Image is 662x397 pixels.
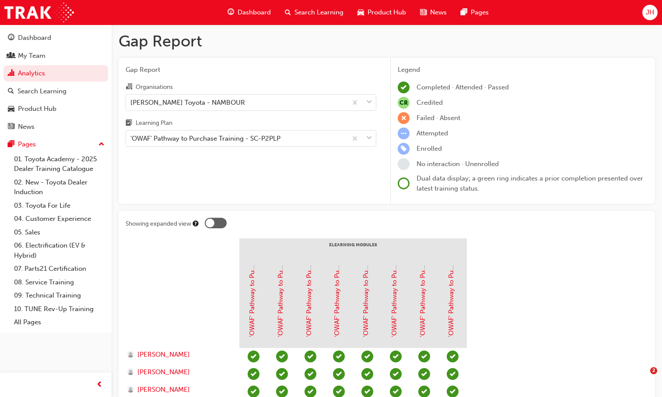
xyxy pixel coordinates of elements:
span: [PERSON_NAME] [137,367,190,377]
span: guage-icon [228,7,234,18]
a: 05. Sales [11,226,108,239]
span: chart-icon [8,70,14,78]
span: pages-icon [8,141,14,149]
div: Learning Plan [136,119,172,128]
span: learningRecordVerb_COMPLETE-icon [248,368,259,380]
div: 'OWAF' Pathway to Purchase Training - SC-P2PLP [130,134,280,144]
span: learningRecordVerb_PASS-icon [361,368,373,380]
a: 06. Electrification (EV & Hybrid) [11,239,108,262]
a: car-iconProduct Hub [350,4,413,21]
span: null-icon [398,97,410,109]
span: up-icon [98,139,105,150]
span: 2 [650,367,657,374]
div: Product Hub [18,104,56,114]
a: 10. TUNE Rev-Up Training [11,302,108,316]
span: Dashboard [238,7,271,18]
span: Dual data display; a green ring indicates a prior completion presented over latest training status. [417,174,643,192]
div: eLearning Modules [239,238,467,260]
span: [PERSON_NAME] [137,385,190,395]
span: Search Learning [294,7,343,18]
span: learningRecordVerb_PASS-icon [447,351,459,362]
span: Credited [417,99,443,106]
span: learningRecordVerb_PASS-icon [276,368,288,380]
button: Pages [4,136,108,152]
span: down-icon [366,97,372,108]
a: search-iconSearch Learning [278,4,350,21]
span: Pages [471,7,489,18]
a: news-iconNews [413,4,454,21]
span: learningRecordVerb_PASS-icon [333,351,345,362]
a: 03. Toyota For Life [11,199,108,213]
a: 09. Technical Training [11,289,108,302]
a: 04. Customer Experience [11,212,108,226]
a: 07. Parts21 Certification [11,262,108,276]
div: Pages [18,139,36,149]
a: 01. Toyota Academy - 2025 Dealer Training Catalogue [11,152,108,176]
a: pages-iconPages [454,4,496,21]
span: Enrolled [417,145,442,152]
span: learningRecordVerb_PASS-icon [418,368,430,380]
span: learningRecordVerb_PASS-icon [305,351,316,362]
span: learningRecordVerb_PASS-icon [333,368,345,380]
a: 'OWAF' Pathway to Purchase - Step 1: Connect [277,197,284,337]
div: Search Learning [18,86,67,96]
span: Completed · Attended · Passed [417,83,509,91]
span: No interaction · Unenrolled [417,160,499,168]
a: [PERSON_NAME] [127,350,231,360]
span: search-icon [285,7,291,18]
span: Product Hub [368,7,406,18]
a: Analytics [4,65,108,82]
a: My Team [4,48,108,64]
img: Trak [4,3,74,22]
button: DashboardMy TeamAnalyticsSearch LearningProduct HubNews [4,28,108,136]
a: News [4,119,108,135]
span: car-icon [8,105,14,113]
span: learningRecordVerb_PASS-icon [390,351,402,362]
span: search-icon [8,88,14,96]
span: learningRecordVerb_FAIL-icon [398,112,410,124]
iframe: Intercom live chat [632,367,653,388]
span: JH [646,7,654,18]
span: News [430,7,447,18]
span: learningRecordVerb_PASS-icon [418,351,430,362]
div: [PERSON_NAME] Toyota - NAMBOUR [130,97,245,107]
a: [PERSON_NAME] [127,385,231,395]
div: Showing expanded view [126,220,191,228]
a: Search Learning [4,83,108,99]
h1: Gap Report [119,32,655,51]
span: guage-icon [8,34,14,42]
div: Legend [398,65,648,75]
span: learningRecordVerb_PASS-icon [305,368,316,380]
span: learningRecordVerb_COMPLETE-icon [398,82,410,93]
span: learningplan-icon [126,120,132,128]
a: All Pages [11,315,108,329]
div: Dashboard [18,33,51,43]
a: guage-iconDashboard [221,4,278,21]
a: 'OWAF' Pathway to Purchase - Step 3: Advise [333,202,341,337]
span: down-icon [366,133,372,144]
a: 08. Service Training [11,276,108,289]
div: My Team [18,51,46,61]
span: learningRecordVerb_PASS-icon [447,368,459,380]
span: news-icon [420,7,427,18]
span: pages-icon [461,7,467,18]
span: people-icon [8,52,14,60]
span: learningRecordVerb_ATTEMPT-icon [398,128,410,139]
span: Attempted [417,129,448,137]
span: learningRecordVerb_PASS-icon [390,368,402,380]
a: [PERSON_NAME] [127,367,231,377]
span: Gap Report [126,65,376,75]
div: Organisations [136,83,173,92]
span: organisation-icon [126,83,132,91]
span: car-icon [357,7,364,18]
span: news-icon [8,123,14,131]
span: learningRecordVerb_ENROLL-icon [398,143,410,155]
span: [PERSON_NAME] [137,350,190,360]
span: learningRecordVerb_PASS-icon [276,351,288,362]
span: learningRecordVerb_PASS-icon [361,351,373,362]
a: 02. New - Toyota Dealer Induction [11,176,108,199]
span: prev-icon [96,379,103,390]
a: Dashboard [4,30,108,46]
